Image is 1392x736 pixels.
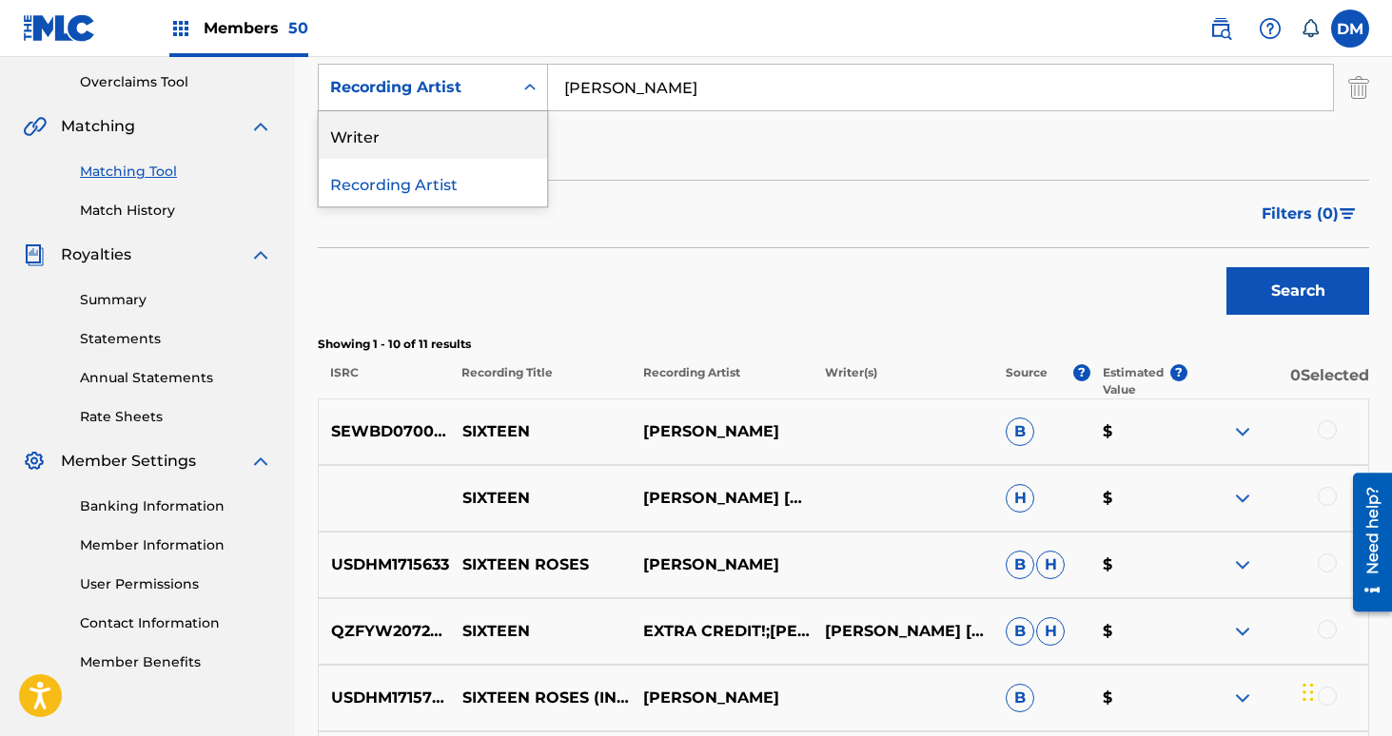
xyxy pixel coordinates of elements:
[1251,10,1289,48] div: Help
[812,364,993,398] p: Writer(s)
[1262,203,1339,225] span: Filters ( 0 )
[1006,417,1034,446] span: B
[1303,664,1314,721] div: Drag
[1103,364,1170,398] p: Estimated Value
[23,450,46,473] img: Member Settings
[61,115,135,138] span: Matching
[80,368,272,388] a: Annual Statements
[1340,208,1356,220] img: filter
[449,364,631,398] p: Recording Title
[23,243,46,266] img: Royalties
[319,553,449,576] p: USDHM1715633
[1231,487,1254,510] img: expand
[631,553,812,576] p: [PERSON_NAME]
[204,17,308,39] span: Members
[80,329,272,349] a: Statements
[1297,645,1392,736] iframe: Chat Widget
[1090,487,1187,510] p: $
[319,620,449,643] p: QZFYW2072431
[1006,484,1034,513] span: H
[630,364,812,398] p: Recording Artist
[449,420,630,443] p: SIXTEEN
[1036,617,1065,646] span: H
[1301,19,1320,38] div: Notifications
[449,620,630,643] p: SIXTEEN
[1090,553,1187,576] p: $
[80,72,272,92] a: Overclaims Tool
[449,687,630,709] p: SIXTEEN ROSES (INSTRUMENTAL)
[1331,10,1369,48] div: User Menu
[1348,64,1369,111] img: Delete Criterion
[319,420,449,443] p: SEWBD0700609
[319,687,449,709] p: USDHM1715728
[1006,364,1048,398] p: Source
[1226,267,1369,315] button: Search
[80,535,272,555] a: Member Information
[1231,553,1254,576] img: expand
[1090,420,1187,443] p: $
[61,450,196,473] span: Member Settings
[318,336,1369,353] p: Showing 1 - 10 of 11 results
[319,159,547,206] div: Recording Artist
[80,574,272,594] a: User Permissions
[449,553,630,576] p: SIXTEEN ROSES
[318,364,449,398] p: ISRC
[1090,620,1187,643] p: $
[631,620,812,643] p: EXTRA CREDIT!;[PERSON_NAME] [PERSON_NAME]
[23,14,96,42] img: MLC Logo
[1090,687,1187,709] p: $
[249,243,272,266] img: expand
[80,613,272,633] a: Contact Information
[80,652,272,672] a: Member Benefits
[80,162,272,182] a: Matching Tool
[1036,551,1065,579] span: H
[249,450,272,473] img: expand
[1231,420,1254,443] img: expand
[449,487,630,510] p: SIXTEEN
[1170,364,1187,381] span: ?
[812,620,992,643] p: [PERSON_NAME] [PERSON_NAME]
[80,407,272,427] a: Rate Sheets
[319,111,547,159] div: Writer
[330,76,501,99] div: Recording Artist
[631,420,812,443] p: [PERSON_NAME]
[1250,190,1369,238] button: Filters (0)
[80,290,272,310] a: Summary
[288,19,308,37] span: 50
[1231,687,1254,709] img: expand
[631,687,812,709] p: [PERSON_NAME]
[1006,551,1034,579] span: B
[631,487,812,510] p: [PERSON_NAME] [PERSON_NAME]
[249,115,272,138] img: expand
[80,496,272,516] a: Banking Information
[1006,617,1034,646] span: B
[1209,17,1232,40] img: search
[23,115,47,138] img: Matching
[1202,10,1240,48] a: Public Search
[80,201,272,221] a: Match History
[1339,466,1392,619] iframe: Resource Center
[61,243,131,266] span: Royalties
[1259,17,1282,40] img: help
[1073,364,1090,381] span: ?
[1231,620,1254,643] img: expand
[1006,684,1034,712] span: B
[169,17,192,40] img: Top Rightsholders
[1187,364,1369,398] p: 0 Selected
